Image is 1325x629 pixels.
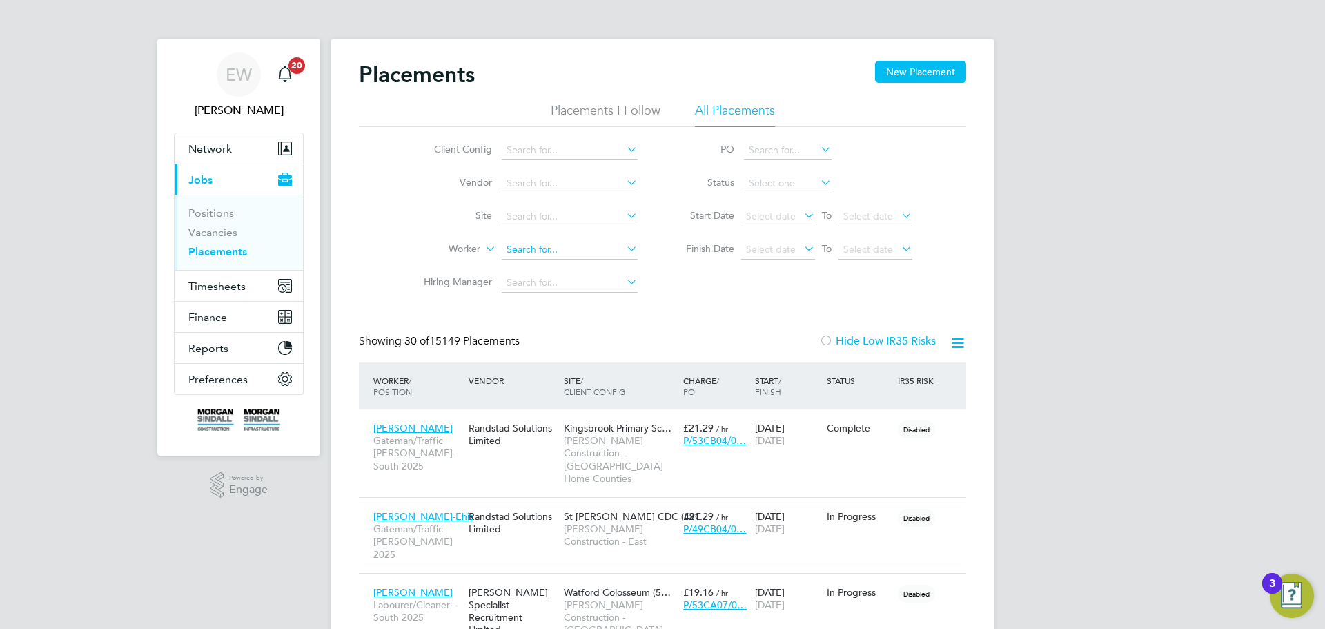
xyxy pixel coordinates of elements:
span: / PO [683,375,719,397]
span: Engage [229,484,268,496]
div: Complete [827,422,892,434]
span: 15149 Placements [404,334,520,348]
span: [DATE] [755,599,785,611]
button: Open Resource Center, 3 new notifications [1270,574,1314,618]
span: [DATE] [755,434,785,447]
span: [PERSON_NAME] [373,422,453,434]
div: Showing [359,334,522,349]
img: morgansindall-logo-retina.png [197,409,280,431]
span: Watford Colosseum (5… [564,586,671,599]
button: Jobs [175,164,303,195]
span: Select date [746,243,796,255]
label: Vendor [413,176,492,188]
input: Search for... [744,141,832,160]
a: Go to home page [174,409,304,431]
input: Search for... [502,273,638,293]
label: Start Date [672,209,734,222]
span: £21.29 [683,510,714,523]
label: Finish Date [672,242,734,255]
div: Jobs [175,195,303,270]
span: To [818,206,836,224]
a: [PERSON_NAME]Gateman/Traffic [PERSON_NAME] - South 2025Randstad Solutions LimitedKingsbrook Prima... [370,414,966,426]
h2: Placements [359,61,475,88]
label: PO [672,143,734,155]
a: Placements [188,245,247,258]
span: Disabled [898,509,935,527]
span: Select date [843,243,893,255]
span: Select date [746,210,796,222]
span: Powered by [229,472,268,484]
span: [PERSON_NAME]-Ehis [373,510,473,523]
span: Preferences [188,373,248,386]
button: Preferences [175,364,303,394]
div: [DATE] [752,415,823,454]
span: [PERSON_NAME] Construction - East [564,523,676,548]
span: Reports [188,342,228,355]
button: Finance [175,302,303,332]
label: Hide Low IR35 Risks [819,334,936,348]
div: Charge [680,368,752,404]
span: / hr [716,512,728,522]
span: / Finish [755,375,781,397]
input: Search for... [502,141,638,160]
div: Vendor [465,368,560,393]
span: Labourer/Cleaner - South 2025 [373,599,462,623]
div: 3 [1269,583,1275,601]
input: Search for... [502,174,638,193]
span: [PERSON_NAME] [373,586,453,599]
span: Timesheets [188,280,246,293]
span: / hr [716,588,728,598]
button: Timesheets [175,271,303,301]
label: Client Config [413,143,492,155]
span: To [818,240,836,258]
span: / Position [373,375,412,397]
span: Gateman/Traffic [PERSON_NAME] 2025 [373,523,462,561]
span: Gateman/Traffic [PERSON_NAME] - South 2025 [373,434,462,472]
input: Select one [744,174,832,193]
button: Network [175,133,303,164]
span: [PERSON_NAME] Construction - [GEOGRAPHIC_DATA] Home Counties [564,434,676,485]
a: Positions [188,206,234,220]
div: [DATE] [752,503,823,542]
div: Status [823,368,895,393]
span: Select date [843,210,893,222]
span: [DATE] [755,523,785,535]
label: Site [413,209,492,222]
button: New Placement [875,61,966,83]
span: Emma Wells [174,102,304,119]
a: Vacancies [188,226,237,239]
div: In Progress [827,586,892,599]
span: Disabled [898,420,935,438]
a: [PERSON_NAME]Labourer/Cleaner - South 2025[PERSON_NAME] Specialist Recruitment LimitedWatford Col... [370,579,966,590]
a: EW[PERSON_NAME] [174,52,304,119]
span: Kingsbrook Primary Sc… [564,422,671,434]
span: Jobs [188,173,213,186]
label: Status [672,176,734,188]
span: St [PERSON_NAME] CDC (49C… [564,510,711,523]
a: Powered byEngage [210,472,268,499]
input: Search for... [502,240,638,260]
div: Site [560,368,680,404]
div: Randstad Solutions Limited [465,503,560,542]
span: Finance [188,311,227,324]
span: £21.29 [683,422,714,434]
div: IR35 Risk [894,368,942,393]
span: / Client Config [564,375,625,397]
span: Disabled [898,585,935,603]
a: [PERSON_NAME]-EhisGateman/Traffic [PERSON_NAME] 2025Randstad Solutions LimitedSt [PERSON_NAME] CD... [370,503,966,514]
div: In Progress [827,510,892,523]
li: Placements I Follow [551,102,660,127]
label: Hiring Manager [413,275,492,288]
span: £19.16 [683,586,714,599]
button: Reports [175,333,303,363]
a: 20 [271,52,299,97]
nav: Main navigation [157,39,320,456]
span: / hr [716,423,728,434]
div: [DATE] [752,579,823,618]
span: P/49CB04/0… [683,523,746,535]
span: P/53CB04/0… [683,434,746,447]
span: Network [188,142,232,155]
span: 30 of [404,334,429,348]
div: Randstad Solutions Limited [465,415,560,454]
div: Worker [370,368,465,404]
